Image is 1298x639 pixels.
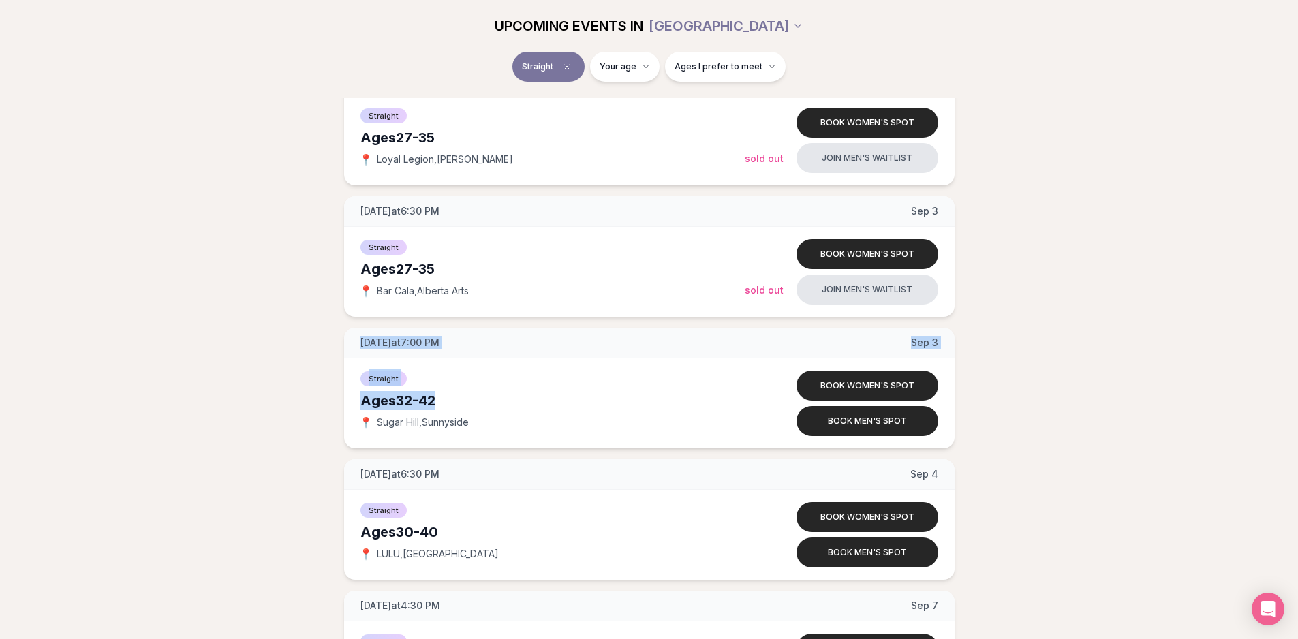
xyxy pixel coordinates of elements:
button: Book women's spot [797,371,938,401]
span: Sep 4 [910,467,938,481]
span: Sep 3 [911,204,938,218]
span: Sold Out [745,284,784,296]
button: Book women's spot [797,502,938,532]
span: 📍 [360,154,371,165]
span: LULU , [GEOGRAPHIC_DATA] [377,547,499,561]
span: UPCOMING EVENTS IN [495,16,643,35]
span: [DATE] at 7:00 PM [360,336,439,349]
span: [DATE] at 6:30 PM [360,204,439,218]
span: Sold Out [745,153,784,164]
button: Join men's waitlist [797,275,938,305]
div: Ages 27-35 [360,128,745,147]
div: Ages 32-42 [360,391,745,410]
span: [DATE] at 4:30 PM [360,599,440,612]
span: Bar Cala , Alberta Arts [377,284,469,298]
span: 📍 [360,417,371,428]
span: Ages I prefer to meet [675,61,762,72]
span: Clear event type filter [559,59,575,75]
button: Your age [590,52,660,82]
span: Your age [600,61,636,72]
span: Straight [360,503,407,518]
span: Straight [360,240,407,255]
span: Loyal Legion , [PERSON_NAME] [377,153,513,166]
button: Book men's spot [797,406,938,436]
div: Open Intercom Messenger [1252,593,1284,625]
button: Join men's waitlist [797,143,938,173]
span: Sep 3 [911,336,938,349]
span: 📍 [360,548,371,559]
span: Sugar Hill , Sunnyside [377,416,469,429]
button: Ages I prefer to meet [665,52,786,82]
span: 📍 [360,285,371,296]
button: StraightClear event type filter [512,52,585,82]
div: Ages 30-40 [360,523,745,542]
button: [GEOGRAPHIC_DATA] [649,11,803,41]
button: Book men's spot [797,537,938,567]
span: Sep 7 [911,599,938,612]
div: Ages 27-35 [360,260,745,279]
span: Straight [360,371,407,386]
span: Straight [360,108,407,123]
span: Straight [522,61,553,72]
button: Book women's spot [797,239,938,269]
button: Book women's spot [797,108,938,138]
span: [DATE] at 6:30 PM [360,467,439,481]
